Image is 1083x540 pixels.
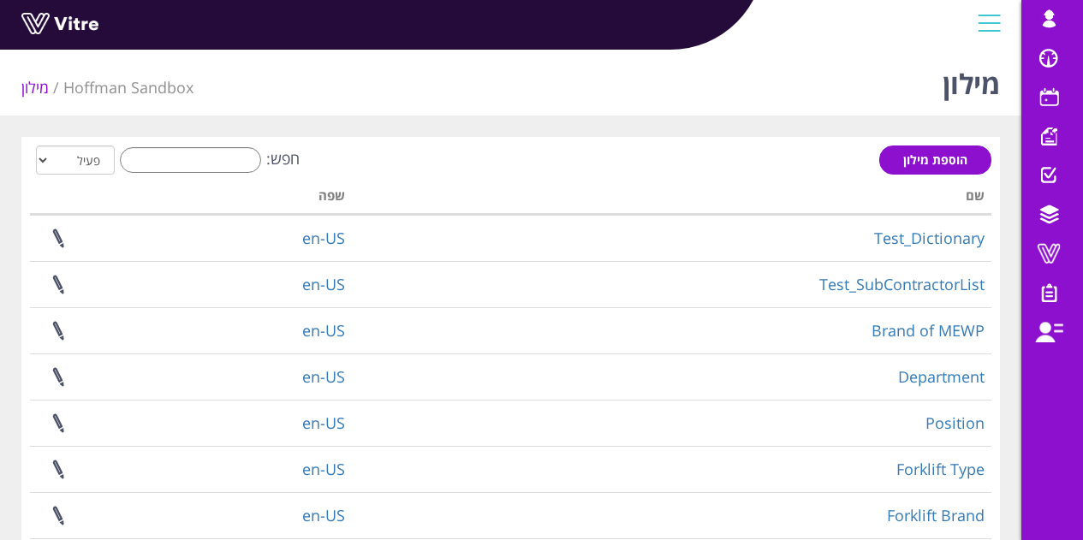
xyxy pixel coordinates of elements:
[302,505,345,525] a: en-US
[352,182,991,215] th: שם
[943,43,1000,116] h1: מילון
[115,147,300,173] label: חפש:
[302,228,345,248] a: en-US
[879,145,991,175] a: הוספת מילון
[896,459,985,479] a: Forklift Type
[63,77,193,98] a: Hoffman Sandbox
[302,459,345,479] a: en-US
[887,505,985,525] a: Forklift Brand
[903,151,967,168] span: הוספת מילון
[21,77,63,99] li: מילון
[898,366,985,387] a: Department
[872,320,985,341] a: Brand of MEWP
[819,274,985,294] a: Test_SubContractorList
[302,274,345,294] a: en-US
[874,228,985,248] a: Test_Dictionary
[302,366,345,387] a: en-US
[120,147,261,173] input: חפש:
[302,412,345,433] a: en-US
[302,320,345,341] a: en-US
[191,182,352,215] th: שפה
[925,412,985,433] a: Position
